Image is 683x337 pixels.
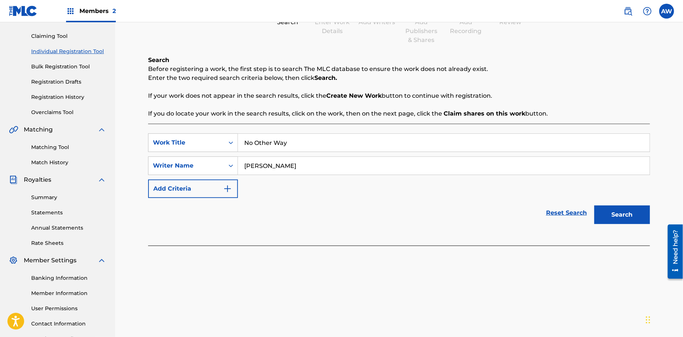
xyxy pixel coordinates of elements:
a: Statements [31,209,106,217]
span: Matching [24,125,53,134]
img: 9d2ae6d4665cec9f34b9.svg [223,184,232,193]
iframe: Resource Center [662,221,683,281]
div: Add Writers [358,18,395,27]
span: Member Settings [24,256,76,265]
p: If your work does not appear in the search results, click the button to continue with registration. [148,91,650,100]
img: expand [97,256,106,265]
strong: Create New Work [326,92,382,99]
img: search [624,7,633,16]
img: Top Rightsholders [66,7,75,16]
a: Overclaims Tool [31,108,106,116]
a: Match History [31,159,106,166]
a: Claiming Tool [31,32,106,40]
div: Drag [646,309,650,331]
div: Enter Work Details [314,18,351,36]
strong: Claim shares on this work [444,110,525,117]
span: 2 [112,7,116,14]
strong: Search. [314,74,337,81]
img: expand [97,125,106,134]
a: Registration History [31,93,106,101]
img: Member Settings [9,256,18,265]
div: Search [269,18,306,27]
a: Member Information [31,289,106,297]
div: Add Publishers & Shares [403,18,440,45]
a: User Permissions [31,305,106,312]
a: Public Search [621,4,635,19]
img: Matching [9,125,18,134]
a: Contact Information [31,320,106,328]
span: Members [79,7,116,15]
div: User Menu [659,4,674,19]
img: Royalties [9,175,18,184]
p: If you do locate your work in the search results, click on the work, then on the next page, click... [148,109,650,118]
b: Search [148,56,169,64]
form: Search Form [148,133,650,228]
span: Royalties [24,175,51,184]
img: MLC Logo [9,6,37,16]
a: Bulk Registration Tool [31,63,106,71]
button: Search [594,205,650,224]
a: Registration Drafts [31,78,106,86]
div: Add Recording [447,18,484,36]
a: Banking Information [31,274,106,282]
p: Enter the two required search criteria below, then click [148,74,650,82]
div: Writer Name [153,161,220,170]
p: Before registering a work, the first step is to search The MLC database to ensure the work does n... [148,65,650,74]
div: Work Title [153,138,220,147]
button: Add Criteria [148,179,238,198]
div: Help [640,4,655,19]
iframe: Chat Widget [644,301,681,337]
img: expand [97,175,106,184]
a: Reset Search [542,205,591,221]
div: Review [492,18,529,27]
a: Annual Statements [31,224,106,232]
a: Matching Tool [31,143,106,151]
img: help [643,7,652,16]
a: Individual Registration Tool [31,48,106,55]
a: Summary [31,194,106,201]
a: Rate Sheets [31,239,106,247]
